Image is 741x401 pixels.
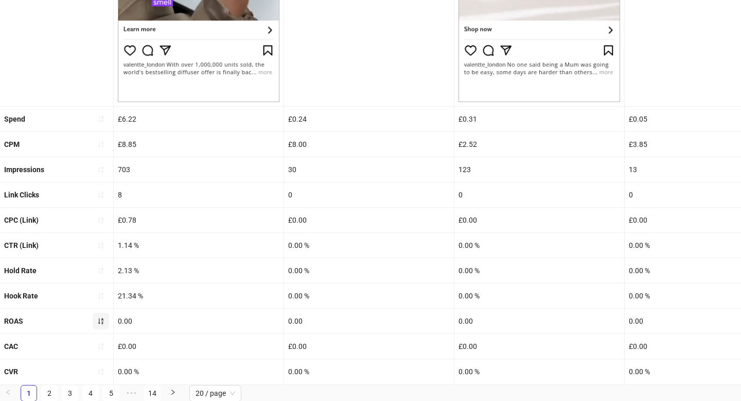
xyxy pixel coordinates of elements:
div: 2.13 % [114,258,284,283]
b: CPC (Link) [4,216,39,224]
div: 0.00 % [284,359,454,384]
div: £8.00 [284,132,454,157]
span: sort-ascending [97,318,104,325]
div: 0.00 % [284,258,454,283]
a: 3 [62,386,78,401]
div: £0.00 [284,208,454,232]
span: sort-ascending [97,267,104,274]
a: 14 [145,386,160,401]
b: Impressions [4,165,44,174]
span: sort-ascending [97,368,104,375]
span: 20 / page [196,386,235,401]
div: 0.00 % [284,283,454,308]
div: £2.52 [454,132,624,157]
div: 0.00 % [284,233,454,258]
div: £0.00 [454,334,624,359]
div: 1.14 % [114,233,284,258]
b: Hold Rate [4,266,37,275]
a: 1 [21,386,37,401]
a: 4 [83,386,98,401]
b: CAC [4,342,18,350]
b: CTR (Link) [4,241,39,249]
div: 0.00 [114,309,284,333]
a: 2 [42,386,57,401]
div: 0.00 % [454,283,624,308]
b: ROAS [4,317,23,325]
div: 0.00 % [454,233,624,258]
span: sort-ascending [97,343,104,350]
div: £6.22 [114,107,284,131]
div: 0.00 % [454,359,624,384]
div: 30 [284,157,454,182]
div: 21.34 % [114,283,284,308]
span: sort-ascending [97,292,104,299]
span: right [170,389,176,395]
a: 5 [103,386,119,401]
span: sort-ascending [97,166,104,173]
div: £0.00 [284,334,454,359]
span: sort-ascending [97,115,104,123]
div: 8 [114,182,284,207]
div: £8.85 [114,132,284,157]
b: Hook Rate [4,292,38,300]
span: sort-ascending [97,191,104,198]
div: £0.24 [284,107,454,131]
b: CVR [4,367,18,376]
div: 0.00 % [454,258,624,283]
b: Link Clicks [4,191,39,199]
span: left [5,389,11,395]
div: 0 [284,182,454,207]
div: 123 [454,157,624,182]
span: sort-ascending [97,216,104,224]
div: £0.00 [114,334,284,359]
div: 0.00 % [114,359,284,384]
span: sort-ascending [97,242,104,249]
div: 0.00 [284,309,454,333]
span: sort-ascending [97,141,104,148]
b: CPM [4,140,20,148]
div: 0 [454,182,624,207]
div: 0.00 [454,309,624,333]
div: £0.00 [454,208,624,232]
div: 703 [114,157,284,182]
div: £0.78 [114,208,284,232]
div: £0.31 [454,107,624,131]
b: Spend [4,115,25,123]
